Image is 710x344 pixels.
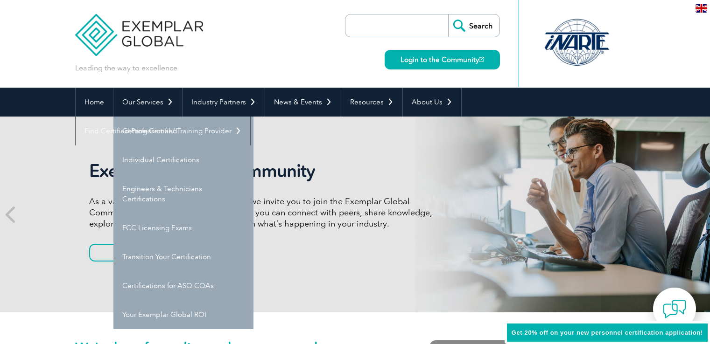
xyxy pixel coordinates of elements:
span: Get 20% off on your new personnel certification application! [512,329,703,336]
a: Our Services [113,88,182,117]
input: Search [448,14,499,37]
a: News & Events [265,88,341,117]
a: Find Certified Professional / Training Provider [76,117,250,145]
a: Your Exemplar Global ROI [113,300,253,329]
img: open_square.png [479,57,484,62]
a: Home [76,88,113,117]
a: Certifications for ASQ CQAs [113,271,253,300]
p: As a valued member of Exemplar Global, we invite you to join the Exemplar Global Community—a fun,... [89,196,439,229]
h2: Exemplar Global Community [89,160,439,182]
a: Transition Your Certification [113,242,253,271]
img: contact-chat.png [663,297,686,321]
a: Join Now [89,244,178,261]
img: en [696,4,707,13]
a: Industry Partners [183,88,265,117]
p: Leading the way to excellence [75,63,177,73]
a: FCC Licensing Exams [113,213,253,242]
a: Individual Certifications [113,145,253,174]
a: Engineers & Technicians Certifications [113,174,253,213]
a: Resources [341,88,402,117]
a: About Us [403,88,461,117]
a: Login to the Community [385,50,500,69]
